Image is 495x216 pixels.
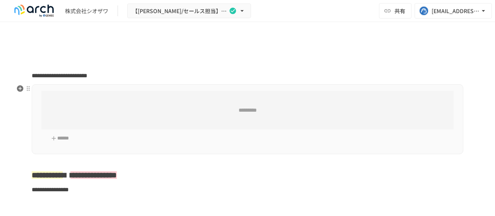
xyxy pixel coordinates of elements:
[432,6,480,16] div: [EMAIL_ADDRESS][DOMAIN_NAME]
[415,3,492,19] button: [EMAIL_ADDRESS][DOMAIN_NAME]
[127,3,251,19] button: 【[PERSON_NAME]/セールス担当】株式会社シオザワ様_初期設定サポート
[132,6,227,16] span: 【[PERSON_NAME]/セールス担当】株式会社シオザワ様_初期設定サポート
[379,3,411,19] button: 共有
[9,5,59,17] img: logo-default@2x-9cf2c760.svg
[394,7,405,15] span: 共有
[65,7,108,15] div: 株式会社シオザワ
